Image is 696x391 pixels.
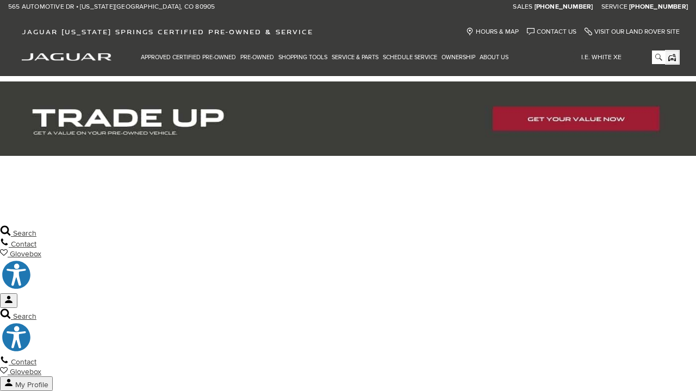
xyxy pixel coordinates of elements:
span: Glovebox [10,249,41,258]
span: Search [13,229,36,238]
span: Sales [513,3,532,11]
a: About Us [477,48,511,67]
a: Jaguar [US_STATE] Springs Certified Pre-Owned & Service [16,28,319,36]
span: Jaguar [US_STATE] Springs Certified Pre-Owned & Service [22,28,313,36]
span: Glovebox [10,367,41,376]
span: Search [13,312,36,321]
input: i.e. White XE [573,51,665,64]
span: Contact [11,239,36,249]
a: Pre-Owned [238,48,276,67]
span: Service [601,3,627,11]
nav: Main Navigation [139,48,511,67]
a: Service & Parts [330,48,381,67]
a: Visit Our Land Rover Site [585,28,680,36]
a: Ownership [439,48,477,67]
a: Schedule Service [381,48,439,67]
a: 565 Automotive Dr • [US_STATE][GEOGRAPHIC_DATA], CO 80905 [8,3,215,11]
a: [PHONE_NUMBER] [535,3,593,11]
img: Jaguar [22,53,111,61]
a: [PHONE_NUMBER] [629,3,688,11]
a: jaguar [22,52,111,61]
a: Shopping Tools [276,48,330,67]
a: Approved Certified Pre-Owned [139,48,238,67]
span: My Profile [15,380,48,389]
a: Contact Us [527,28,576,36]
span: Contact [11,357,36,367]
a: Hours & Map [466,28,519,36]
